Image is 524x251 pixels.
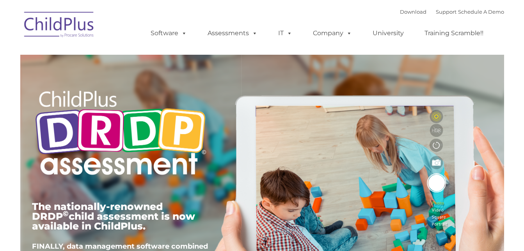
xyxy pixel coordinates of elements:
a: Download [400,9,426,15]
a: Assessments [200,25,265,41]
a: Training Scramble!! [417,25,491,41]
a: IT [270,25,300,41]
a: Software [143,25,195,41]
img: Copyright - DRDP Logo Light [32,80,209,188]
img: ChildPlus by Procare Solutions [20,6,98,45]
font: | [400,9,504,15]
a: University [365,25,412,41]
span: The nationally-renowned DRDP child assessment is now available in ChildPlus. [32,201,195,232]
a: Schedule A Demo [458,9,504,15]
a: Support [436,9,457,15]
sup: © [63,209,69,218]
a: Company [305,25,360,41]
